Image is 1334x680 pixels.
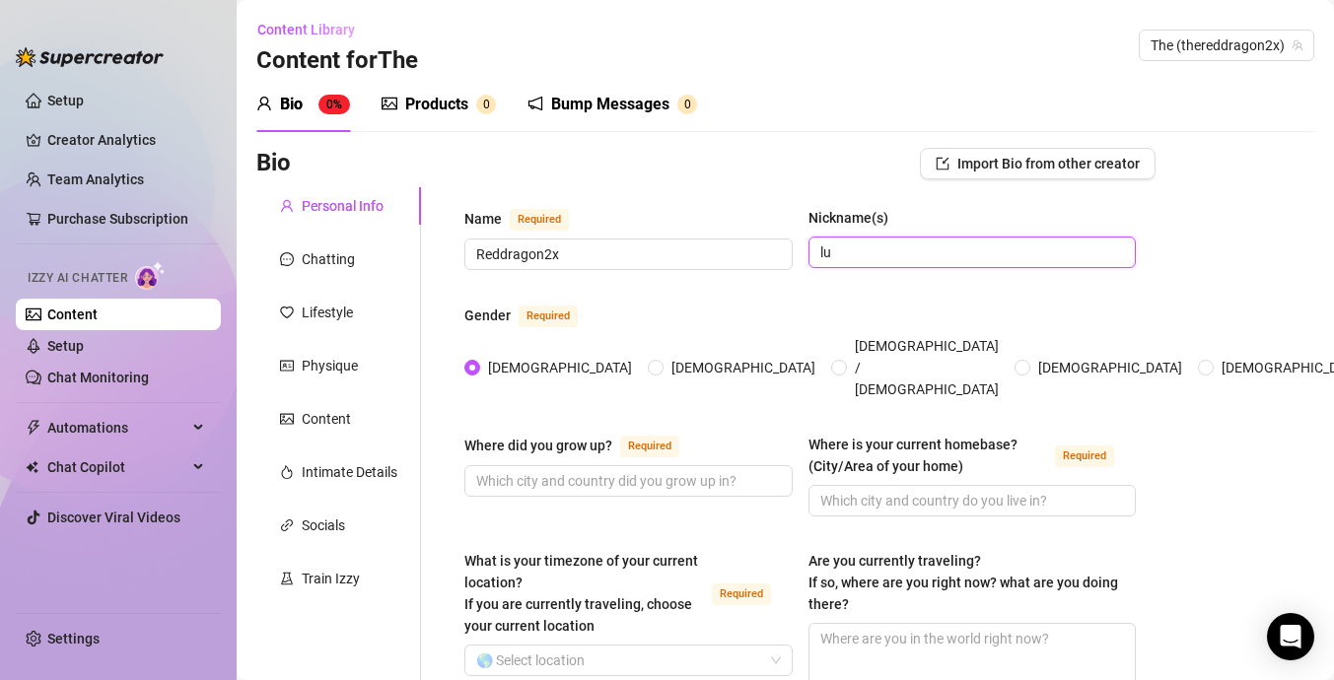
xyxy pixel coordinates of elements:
[256,148,291,179] h3: Bio
[405,93,468,116] div: Products
[26,460,38,474] img: Chat Copilot
[47,211,188,227] a: Purchase Subscription
[256,96,272,111] span: user
[26,420,41,436] span: thunderbolt
[302,195,384,217] div: Personal Info
[47,338,84,354] a: Setup
[47,124,205,156] a: Creator Analytics
[464,435,612,456] div: Where did you grow up?
[476,95,496,114] sup: 0
[302,568,360,589] div: Train Izzy
[820,490,1121,511] input: Where is your current homebase? (City/Area of your home)
[302,355,358,376] div: Physique
[519,306,578,327] span: Required
[302,461,397,483] div: Intimate Details
[957,156,1140,171] span: Import Bio from other creator
[318,95,350,114] sup: 0%
[476,470,777,492] input: Where did you grow up?
[464,434,701,457] label: Where did you grow up?
[47,370,149,385] a: Chat Monitoring
[464,553,698,634] span: What is your timezone of your current location? If you are currently traveling, choose your curre...
[280,93,303,116] div: Bio
[464,305,511,326] div: Gender
[302,302,353,323] div: Lifestyle
[280,252,294,266] span: message
[808,434,1048,477] div: Where is your current homebase? (City/Area of your home)
[280,518,294,532] span: link
[464,207,591,231] label: Name
[47,510,180,525] a: Discover Viral Videos
[1151,31,1302,60] span: The (thereddragon2x)
[464,304,599,327] label: Gender
[280,306,294,319] span: heart
[620,436,679,457] span: Required
[820,241,1121,263] input: Nickname(s)
[1055,445,1114,467] span: Required
[527,96,543,111] span: notification
[808,207,888,229] div: Nickname(s)
[135,261,166,290] img: AI Chatter
[280,465,294,479] span: fire
[257,22,355,37] span: Content Library
[808,553,1118,612] span: Are you currently traveling? If so, where are you right now? what are you doing there?
[551,93,669,116] div: Bump Messages
[480,357,640,378] span: [DEMOGRAPHIC_DATA]
[47,93,84,108] a: Setup
[28,269,127,288] span: Izzy AI Chatter
[712,583,771,605] span: Required
[382,96,397,111] span: picture
[280,572,294,585] span: experiment
[464,208,502,230] div: Name
[280,412,294,426] span: picture
[280,199,294,213] span: user
[510,209,569,231] span: Required
[1030,357,1190,378] span: [DEMOGRAPHIC_DATA]
[47,306,98,322] a: Content
[808,207,902,229] label: Nickname(s)
[47,171,144,187] a: Team Analytics
[16,47,164,67] img: logo-BBDzfeDw.svg
[1292,39,1303,51] span: team
[47,631,100,646] a: Settings
[664,357,823,378] span: [DEMOGRAPHIC_DATA]
[302,408,351,430] div: Content
[936,157,949,170] span: import
[920,148,1156,179] button: Import Bio from other creator
[677,95,697,114] sup: 0
[256,45,418,77] h3: Content for The
[302,248,355,270] div: Chatting
[47,412,187,443] span: Automations
[808,434,1137,477] label: Where is your current homebase? (City/Area of your home)
[847,335,1007,400] span: [DEMOGRAPHIC_DATA] / [DEMOGRAPHIC_DATA]
[256,14,371,45] button: Content Library
[302,514,345,536] div: Socials
[47,451,187,483] span: Chat Copilot
[476,243,777,265] input: Name
[1267,613,1314,660] div: Open Intercom Messenger
[280,359,294,373] span: idcard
